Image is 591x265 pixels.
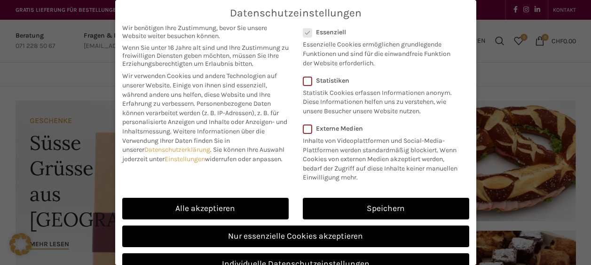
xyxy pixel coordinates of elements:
label: Statistiken [303,77,457,85]
label: Essenziell [303,28,457,36]
span: Wir verwenden Cookies und andere Technologien auf unserer Website. Einige von ihnen sind essenzie... [122,72,277,108]
a: Alle akzeptieren [122,198,289,219]
p: Essenzielle Cookies ermöglichen grundlegende Funktionen und sind für die einwandfreie Funktion de... [303,36,457,68]
a: Einstellungen [165,155,205,163]
p: Statistik Cookies erfassen Informationen anonym. Diese Informationen helfen uns zu verstehen, wie... [303,85,457,116]
span: Personenbezogene Daten können verarbeitet werden (z. B. IP-Adressen), z. B. für personalisierte A... [122,100,287,135]
span: Weitere Informationen über die Verwendung Ihrer Daten finden Sie in unserer . [122,127,265,154]
span: Wir benötigen Ihre Zustimmung, bevor Sie unsere Website weiter besuchen können. [122,24,289,40]
p: Inhalte von Videoplattformen und Social-Media-Plattformen werden standardmäßig blockiert. Wenn Co... [303,132,463,182]
label: Externe Medien [303,125,463,132]
a: Nur essenzielle Cookies akzeptieren [122,226,469,247]
span: Sie können Ihre Auswahl jederzeit unter widerrufen oder anpassen. [122,146,284,163]
a: Datenschutzerklärung [144,146,210,154]
a: Speichern [303,198,469,219]
span: Datenschutzeinstellungen [230,7,362,19]
span: Wenn Sie unter 16 Jahre alt sind und Ihre Zustimmung zu freiwilligen Diensten geben möchten, müss... [122,44,289,68]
